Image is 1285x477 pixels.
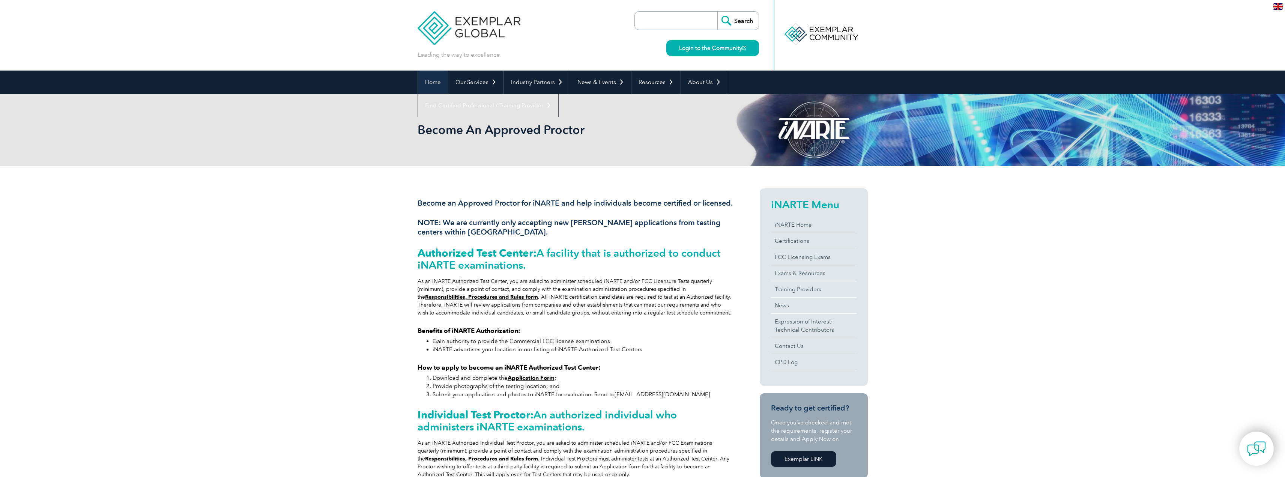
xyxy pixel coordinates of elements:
[771,233,857,249] a: Certifications
[433,337,733,345] li: Gain authority to provide the Commercial FCC license examinations
[508,375,555,381] a: Application Form
[433,382,733,390] li: Provide photographs of the testing location; and
[771,314,857,338] a: Expression of Interest:Technical Contributors
[771,281,857,297] a: Training Providers
[771,418,857,443] p: Once you’ve checked and met the requirements, register your details and Apply Now on
[771,403,857,413] h3: Ready to get certified?
[1273,3,1283,10] img: en
[418,277,733,317] div: As an iNARTE Authorized Test Center, you are asked to administer scheduled iNARTE and/or FCC Lice...
[418,199,733,208] h3: Become an Approved Proctor for iNARTE and help individuals become certified or licensed.
[771,338,857,354] a: Contact Us
[418,327,520,334] strong: Benefits of iNARTE Authorization:
[570,71,631,94] a: News & Events
[418,124,733,136] h2: Become An Approved Proctor
[615,391,710,398] a: [EMAIL_ADDRESS][DOMAIN_NAME]
[418,94,558,117] a: Find Certified Professional / Training Provider
[771,451,836,467] a: Exemplar LINK
[717,12,759,30] input: Search
[771,265,857,281] a: Exams & Resources
[771,249,857,265] a: FCC Licensing Exams
[418,409,733,433] h2: An authorized individual who administers iNARTE examinations.
[425,294,538,300] a: Responsibilities, Procedures and Rules form
[433,390,733,399] li: Submit your application and photos to iNARTE for evaluation. Send to
[418,247,537,259] strong: Authorized Test Center:
[771,298,857,313] a: News
[742,46,746,50] img: open_square.png
[418,408,534,421] strong: Individual Test Proctor:
[418,364,601,371] strong: How to apply to become an iNARTE Authorized Test Center:
[771,354,857,370] a: CPD Log
[425,456,538,462] a: Responsibilities, Procedures and Rules form
[433,345,733,354] li: iNARTE advertises your location in our listing of iNARTE Authorized Test Centers
[418,247,733,271] h2: A facility that is authorized to conduct iNARTE examinations.
[681,71,728,94] a: About Us
[1247,439,1266,458] img: contact-chat.png
[418,51,500,59] p: Leading the way to excellence
[433,374,733,382] li: Download and complete the ;
[771,217,857,233] a: iNARTE Home
[631,71,681,94] a: Resources
[771,199,857,211] h2: iNARTE Menu
[504,71,570,94] a: Industry Partners
[418,71,448,94] a: Home
[666,40,759,56] a: Login to the Community
[418,218,733,237] h3: NOTE: We are currently only accepting new [PERSON_NAME] applications from testing centers within ...
[448,71,503,94] a: Our Services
